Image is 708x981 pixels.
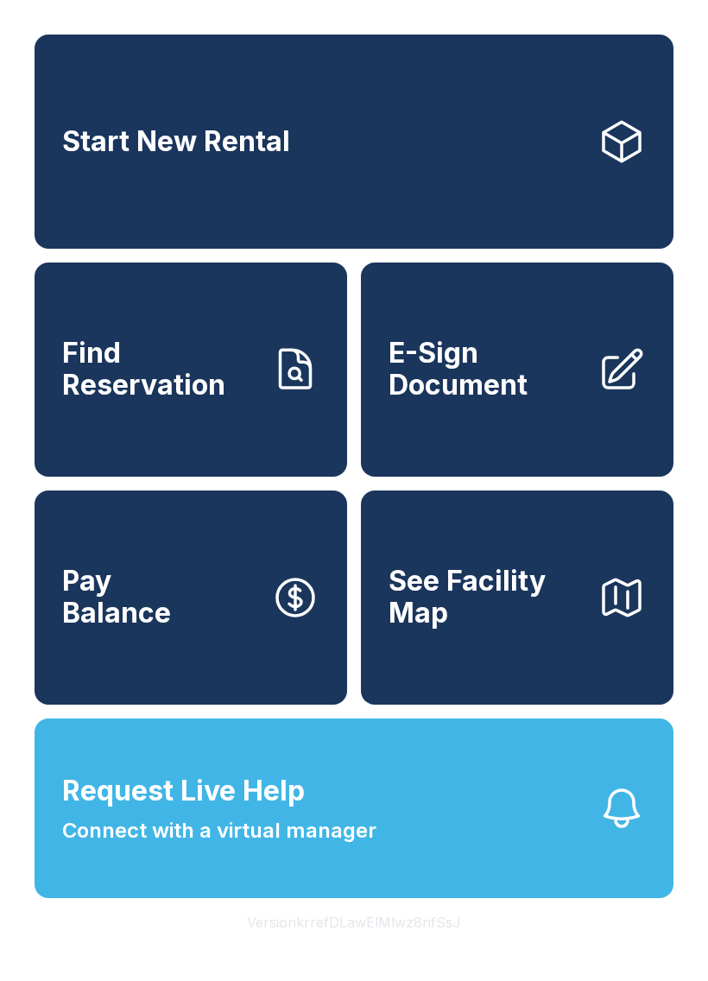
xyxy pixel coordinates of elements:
button: VersionkrrefDLawElMlwz8nfSsJ [233,898,475,946]
span: See Facility Map [389,566,584,629]
button: PayBalance [35,490,347,705]
span: Connect with a virtual manager [62,815,376,846]
a: E-Sign Document [361,263,673,477]
span: Find Reservation [62,338,257,401]
span: Pay Balance [62,566,171,629]
span: Request Live Help [62,770,305,812]
a: Find Reservation [35,263,347,477]
span: E-Sign Document [389,338,584,401]
button: Request Live HelpConnect with a virtual manager [35,718,673,898]
button: See Facility Map [361,490,673,705]
span: Start New Rental [62,126,290,158]
a: Start New Rental [35,35,673,249]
